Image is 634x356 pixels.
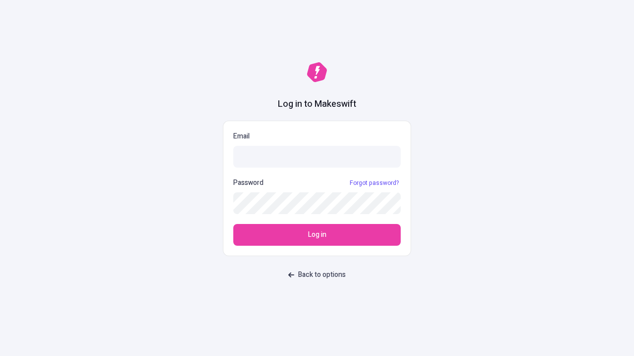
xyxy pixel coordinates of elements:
[233,146,401,168] input: Email
[278,98,356,111] h1: Log in to Makeswift
[282,266,352,284] button: Back to options
[233,178,264,188] p: Password
[233,224,401,246] button: Log in
[348,179,401,187] a: Forgot password?
[308,229,326,240] span: Log in
[298,269,346,280] span: Back to options
[233,131,401,142] p: Email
